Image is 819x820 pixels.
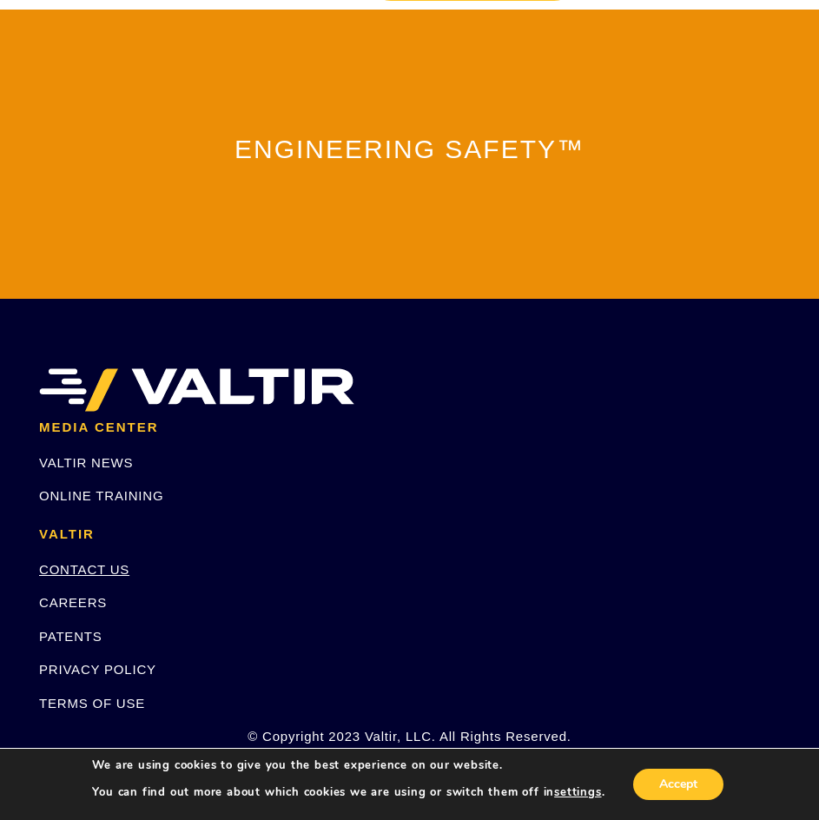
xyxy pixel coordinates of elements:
[39,527,780,542] h2: VALTIR
[39,455,133,470] a: VALTIR NEWS
[234,135,585,163] span: ENGINEERING SAFETY™
[39,726,780,746] p: © Copyright 2023 Valtir, LLC. All Rights Reserved.
[633,769,723,800] button: Accept
[39,662,156,677] a: PRIVACY POLICY
[92,784,604,800] p: You can find out more about which cookies we are using or switch them off in .
[554,784,601,800] button: settings
[39,629,102,644] a: PATENTS
[39,368,354,412] img: VALTIR
[39,595,107,610] a: CAREERS
[92,757,604,773] p: We are using cookies to give you the best experience on our website.
[39,562,129,577] a: CONTACT US
[39,488,163,503] a: ONLINE TRAINING
[39,696,145,711] a: TERMS OF USE
[39,420,780,435] h2: MEDIA CENTER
